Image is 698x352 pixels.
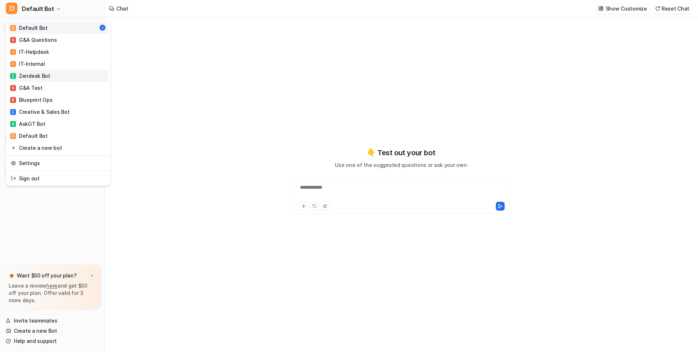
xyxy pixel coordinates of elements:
span: Z [10,73,16,79]
span: D [6,3,17,14]
span: B [10,97,16,103]
div: Default Bot [10,132,48,140]
div: IT-Internal [10,60,45,68]
span: I [10,61,16,67]
a: Settings [8,157,108,169]
a: Create a new bot [8,142,108,154]
div: Blueprint Ops [10,96,52,104]
div: G&A Test [10,84,43,92]
span: G [10,37,16,43]
div: G&A Questions [10,36,57,44]
div: AskGT Bot [10,120,45,128]
span: A [10,121,16,127]
img: reset [11,144,16,152]
div: Creative & Sales Bot [10,108,69,116]
img: reset [11,175,16,182]
div: Zendesk Bot [10,72,50,80]
span: C [10,109,16,115]
div: DDefault Bot [6,20,111,186]
span: I [10,49,16,55]
div: IT-Helpdesk [10,48,49,56]
div: Default Bot [10,24,48,32]
span: D [10,133,16,139]
span: D [10,25,16,31]
a: Sign out [8,172,108,184]
img: reset [11,159,16,167]
span: G [10,85,16,91]
span: Default Bot [22,4,54,14]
